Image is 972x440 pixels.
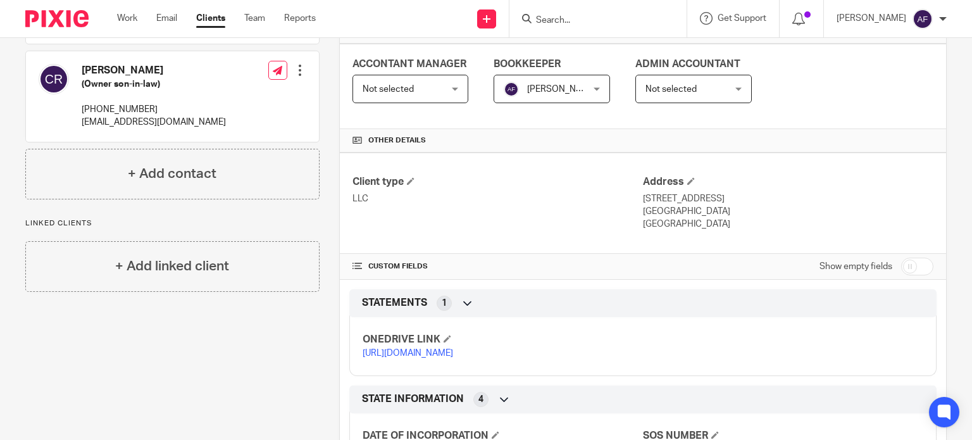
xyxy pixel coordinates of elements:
[156,12,177,25] a: Email
[117,12,137,25] a: Work
[635,59,740,69] span: ADMIN ACCOUNTANT
[39,64,69,94] img: svg%3E
[643,205,933,218] p: [GEOGRAPHIC_DATA]
[819,260,892,273] label: Show empty fields
[352,192,643,205] p: LLC
[478,393,483,406] span: 4
[535,15,649,27] input: Search
[363,349,453,358] a: [URL][DOMAIN_NAME]
[363,85,414,94] span: Not selected
[504,82,519,97] img: svg%3E
[82,64,226,77] h4: [PERSON_NAME]
[196,12,225,25] a: Clients
[284,12,316,25] a: Reports
[527,85,597,94] span: [PERSON_NAME]
[837,12,906,25] p: [PERSON_NAME]
[718,14,766,23] span: Get Support
[362,296,427,310] span: STATEMENTS
[363,333,643,346] h4: ONEDRIVE LINK
[352,175,643,189] h4: Client type
[82,116,226,129] p: [EMAIL_ADDRESS][DOMAIN_NAME]
[494,59,561,69] span: BOOKKEEPER
[442,297,447,310] span: 1
[25,10,89,27] img: Pixie
[244,12,265,25] a: Team
[362,393,464,406] span: STATE INFORMATION
[115,256,229,276] h4: + Add linked client
[368,135,426,146] span: Other details
[643,192,933,205] p: [STREET_ADDRESS]
[352,261,643,272] h4: CUSTOM FIELDS
[82,103,226,116] p: [PHONE_NUMBER]
[25,218,320,229] p: Linked clients
[643,175,933,189] h4: Address
[645,85,697,94] span: Not selected
[82,78,226,91] h5: (Owner son-in-law)
[643,218,933,230] p: [GEOGRAPHIC_DATA]
[128,164,216,184] h4: + Add contact
[352,59,466,69] span: ACCONTANT MANAGER
[913,9,933,29] img: svg%3E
